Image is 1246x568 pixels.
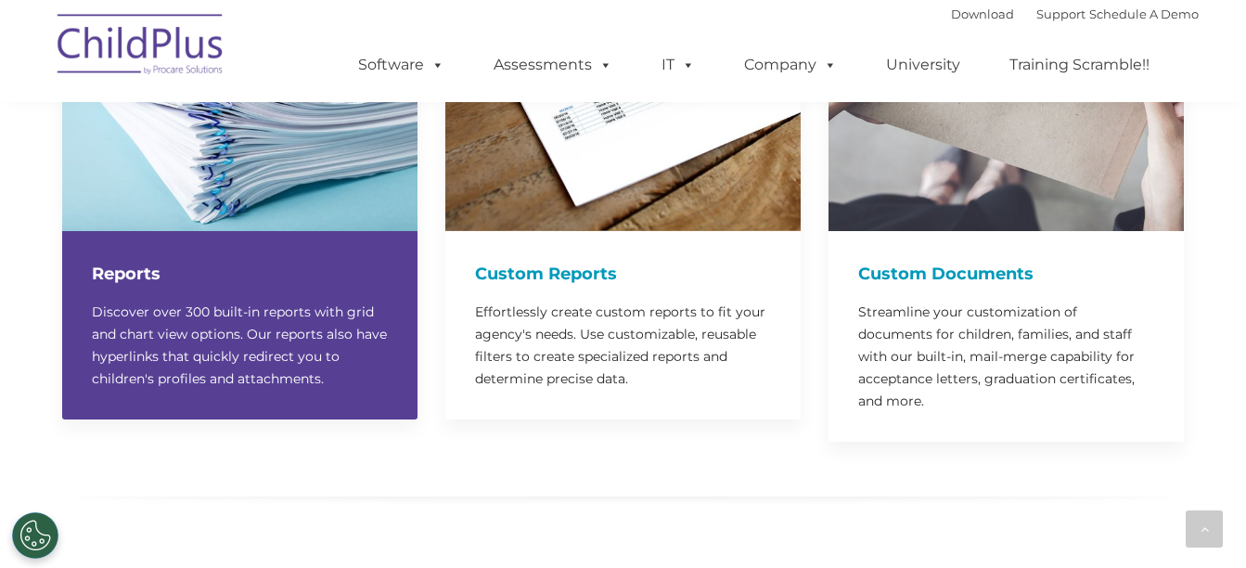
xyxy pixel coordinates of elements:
[92,301,388,390] p: Discover over 300 built-in reports with grid and chart view options. Our reports also have hyperl...
[858,261,1154,287] h4: Custom Documents
[92,261,388,287] h4: Reports
[475,301,771,390] p: Effortlessly create custom reports to fit your agency's needs. Use customizable, reusable filters...
[48,1,234,94] img: ChildPlus by Procare Solutions
[643,46,713,84] a: IT
[475,261,771,287] h4: Custom Reports
[475,46,631,84] a: Assessments
[858,301,1154,412] p: Streamline your customization of documents for children, families, and staff with our built-in, m...
[991,46,1168,84] a: Training Scramble!!
[12,512,58,559] button: Cookies Settings
[951,6,1014,21] a: Download
[867,46,979,84] a: University
[726,46,855,84] a: Company
[340,46,463,84] a: Software
[1089,6,1199,21] a: Schedule A Demo
[1036,6,1085,21] a: Support
[951,6,1199,21] font: |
